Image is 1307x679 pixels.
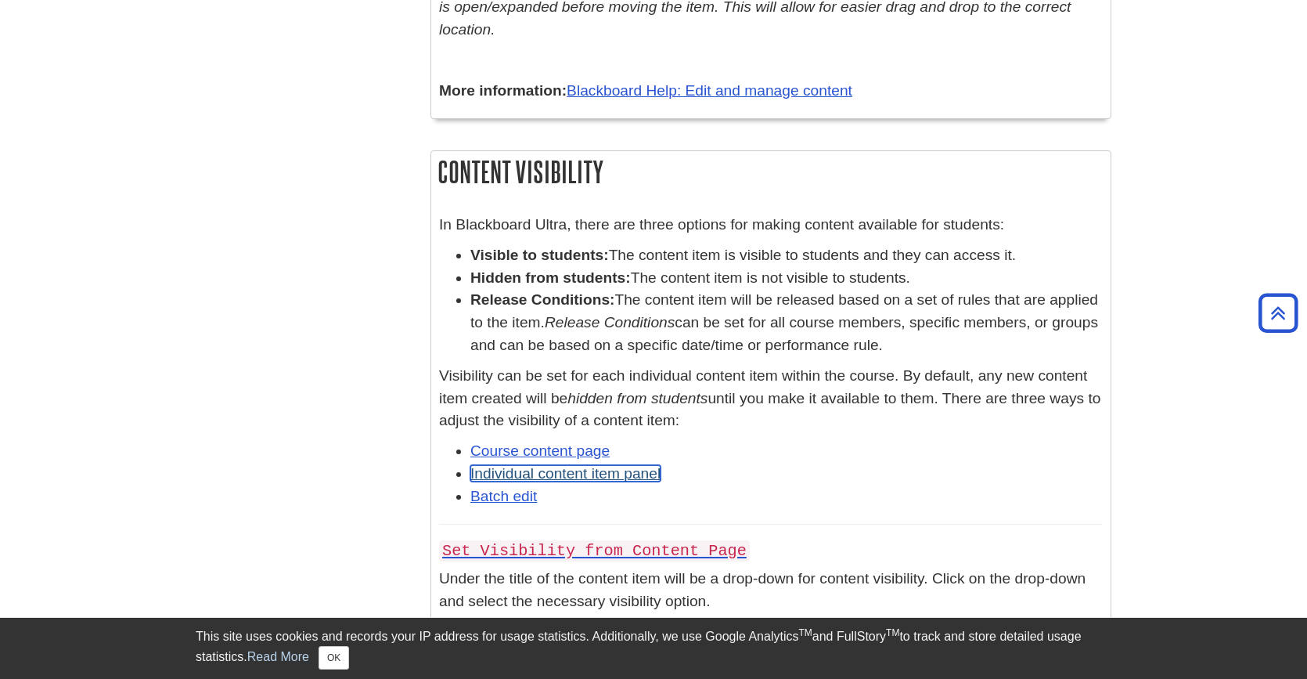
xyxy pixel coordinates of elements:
div: This site uses cookies and records your IP address for usage statistics. Additionally, we use Goo... [196,627,1111,670]
sup: TM [886,627,899,638]
a: Read More [247,650,309,663]
li: The content item is visible to students and they can access it. [470,244,1103,267]
em: hidden from students [567,390,708,406]
strong: Release Conditions: [470,291,614,308]
li: The content item will be released based on a set of rules that are applied to the item. can be se... [470,289,1103,356]
a: Back to Top [1253,302,1303,323]
h2: Content Visibility [431,151,1111,193]
a: Course content page [470,442,610,459]
p: Visibility can be set for each individual content item within the course. By default, any new con... [439,365,1103,432]
a: Batch edit [470,488,537,504]
em: Release Conditions [545,314,675,330]
p: In Blackboard Ultra, there are three options for making content available for students: [439,214,1103,237]
code: Set Visibility from Content Page [439,540,750,562]
a: Individual content item panel [470,465,661,482]
strong: Hidden from students: [470,269,631,286]
a: Blackboard Help: Edit and manage content [567,82,852,99]
button: Close [319,646,349,670]
li: The content item is not visible to students. [470,267,1103,290]
strong: More information: [439,82,567,99]
p: Under the title of the content item will be a drop-down for content visibility. Click on the drop... [439,568,1103,613]
sup: TM [798,627,812,638]
strong: Visible to students: [470,247,609,263]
